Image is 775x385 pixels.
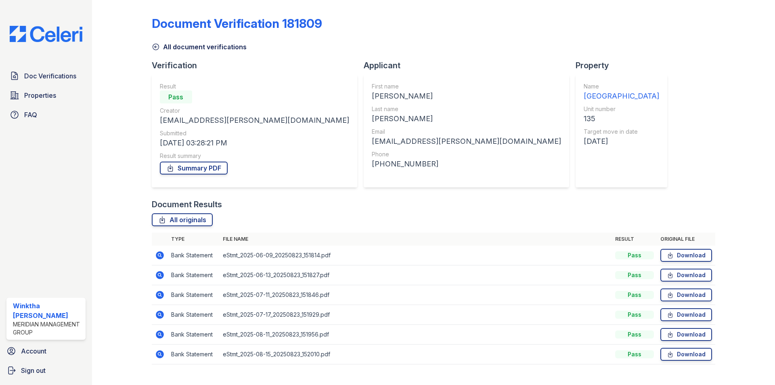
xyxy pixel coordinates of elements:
div: Phone [372,150,561,158]
span: Sign out [21,366,46,375]
div: Target move in date [584,128,659,136]
div: Applicant [364,60,576,71]
a: Properties [6,87,86,103]
td: Bank Statement [168,265,220,285]
div: Last name [372,105,561,113]
div: [PERSON_NAME] [372,113,561,124]
div: [PERSON_NAME] [372,90,561,102]
td: eStmt_2025-08-15_20250823_152010.pdf [220,345,612,364]
td: eStmt_2025-06-13_20250823_151827.pdf [220,265,612,285]
a: All originals [152,213,213,226]
span: Doc Verifications [24,71,76,81]
a: Download [660,249,712,262]
div: Meridian Management Group [13,320,82,337]
a: Summary PDF [160,162,228,175]
div: [PHONE_NUMBER] [372,158,561,170]
td: Bank Statement [168,285,220,305]
div: Unit number [584,105,659,113]
div: First name [372,82,561,90]
td: eStmt_2025-08-11_20250823_151956.pdf [220,325,612,345]
td: eStmt_2025-06-09_20250823_151814.pdf [220,246,612,265]
div: Document Verification 181809 [152,16,322,31]
a: Name [GEOGRAPHIC_DATA] [584,82,659,102]
span: Properties [24,90,56,100]
div: [DATE] 03:28:21 PM [160,137,349,149]
a: Sign out [3,362,89,379]
a: Doc Verifications [6,68,86,84]
td: eStmt_2025-07-11_20250823_151846.pdf [220,285,612,305]
div: [DATE] [584,136,659,147]
td: Bank Statement [168,345,220,364]
a: Download [660,348,712,361]
a: Download [660,328,712,341]
td: eStmt_2025-07-17_20250823_151929.pdf [220,305,612,325]
div: Pass [615,271,654,279]
div: [EMAIL_ADDRESS][PERSON_NAME][DOMAIN_NAME] [372,136,561,147]
div: Property [576,60,674,71]
div: Pass [160,90,192,103]
th: Result [612,233,657,246]
a: Download [660,269,712,282]
div: Email [372,128,561,136]
img: CE_Logo_Blue-a8612792a0a2168367f1c8372b55b34899dd931a85d93a1a3d3e32e68fde9ad4.png [3,26,89,42]
div: Winktha [PERSON_NAME] [13,301,82,320]
a: All document verifications [152,42,247,52]
th: File name [220,233,612,246]
div: Result [160,82,349,90]
div: Pass [615,291,654,299]
div: Submitted [160,129,349,137]
div: Verification [152,60,364,71]
th: Original file [657,233,715,246]
div: Pass [615,330,654,339]
span: FAQ [24,110,37,120]
th: Type [168,233,220,246]
td: Bank Statement [168,325,220,345]
div: [GEOGRAPHIC_DATA] [584,90,659,102]
div: Name [584,82,659,90]
div: Pass [615,311,654,319]
div: Document Results [152,199,222,210]
div: 135 [584,113,659,124]
div: Pass [615,350,654,358]
td: Bank Statement [168,305,220,325]
div: Pass [615,251,654,259]
div: [EMAIL_ADDRESS][PERSON_NAME][DOMAIN_NAME] [160,115,349,126]
a: Download [660,288,712,301]
a: Download [660,308,712,321]
div: Creator [160,107,349,115]
div: Result summary [160,152,349,160]
a: Account [3,343,89,359]
a: FAQ [6,107,86,123]
span: Account [21,346,46,356]
td: Bank Statement [168,246,220,265]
